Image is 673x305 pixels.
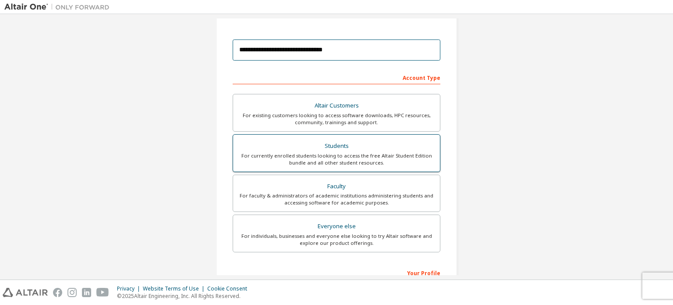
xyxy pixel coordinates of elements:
[238,100,435,112] div: Altair Customers
[96,288,109,297] img: youtube.svg
[238,192,435,206] div: For faculty & administrators of academic institutions administering students and accessing softwa...
[117,292,252,300] p: © 2025 Altair Engineering, Inc. All Rights Reserved.
[3,288,48,297] img: altair_logo.svg
[238,140,435,152] div: Students
[82,288,91,297] img: linkedin.svg
[238,180,435,193] div: Faculty
[238,220,435,233] div: Everyone else
[53,288,62,297] img: facebook.svg
[238,112,435,126] div: For existing customers looking to access software downloads, HPC resources, community, trainings ...
[67,288,77,297] img: instagram.svg
[207,285,252,292] div: Cookie Consent
[233,266,440,280] div: Your Profile
[238,233,435,247] div: For individuals, businesses and everyone else looking to try Altair software and explore our prod...
[233,70,440,84] div: Account Type
[117,285,143,292] div: Privacy
[143,285,207,292] div: Website Terms of Use
[4,3,114,11] img: Altair One
[238,152,435,166] div: For currently enrolled students looking to access the free Altair Student Edition bundle and all ...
